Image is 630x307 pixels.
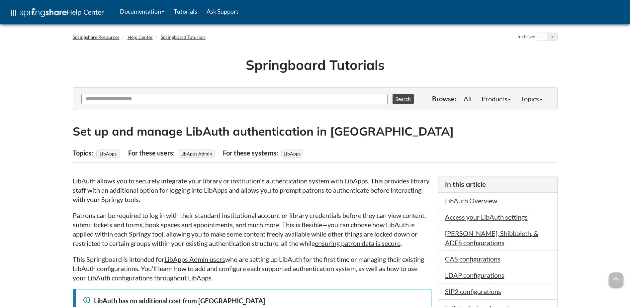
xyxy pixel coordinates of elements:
[445,287,501,295] a: SIP2 configurations
[5,3,109,23] a: apps Help Center
[202,3,243,20] a: Ask Support
[128,34,153,40] a: Help Center
[73,176,431,204] p: LibAuth allows you to securely integrate your library or institution's authentication system with...
[73,255,431,282] p: This Springboard is intended for who are setting up LibAuth for the first time or managing their ...
[83,296,91,304] span: info
[445,271,504,279] a: LDAP configurations
[73,147,95,159] div: Topics:
[432,94,456,103] p: Browse:
[609,273,623,281] a: arrow_upward
[78,55,553,74] h1: Springboard Tutorials
[83,296,424,305] div: LibAuth has no additional cost from [GEOGRAPHIC_DATA]
[516,92,547,105] a: Topics
[178,150,215,158] span: LibApps Admin
[73,34,120,40] a: Springshare Resources
[445,213,528,221] a: Access your LibAuth settings
[515,33,537,41] div: Text size:
[161,34,206,40] a: Springboard Tutorials
[445,255,500,263] a: CAS configurations
[99,149,118,158] a: LibApps
[445,180,551,189] h3: In this article
[609,272,623,287] span: arrow_upward
[10,9,18,17] span: apps
[169,3,202,20] a: Tutorials
[164,255,225,263] a: LibApps Admin users
[445,229,538,247] a: [PERSON_NAME], Shibboleth, & ADFS configurations
[128,147,176,159] div: For these users:
[315,239,401,247] a: ensuring patron data is secure
[73,123,558,140] h2: Set up and manage LibAuth authentication in [GEOGRAPHIC_DATA]
[223,147,280,159] div: For these systems:
[281,150,303,158] span: LibApps
[477,92,516,105] a: Products
[445,197,497,205] a: LibAuth Overview
[115,3,169,20] a: Documentation
[393,94,414,104] button: Search
[547,33,557,41] button: Increase text size
[537,33,547,41] button: Decrease text size
[73,211,431,248] p: Patrons can be required to log in with their standard institutional account or library credential...
[459,92,477,105] a: All
[20,8,67,17] img: Springshare
[67,8,104,16] span: Help Center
